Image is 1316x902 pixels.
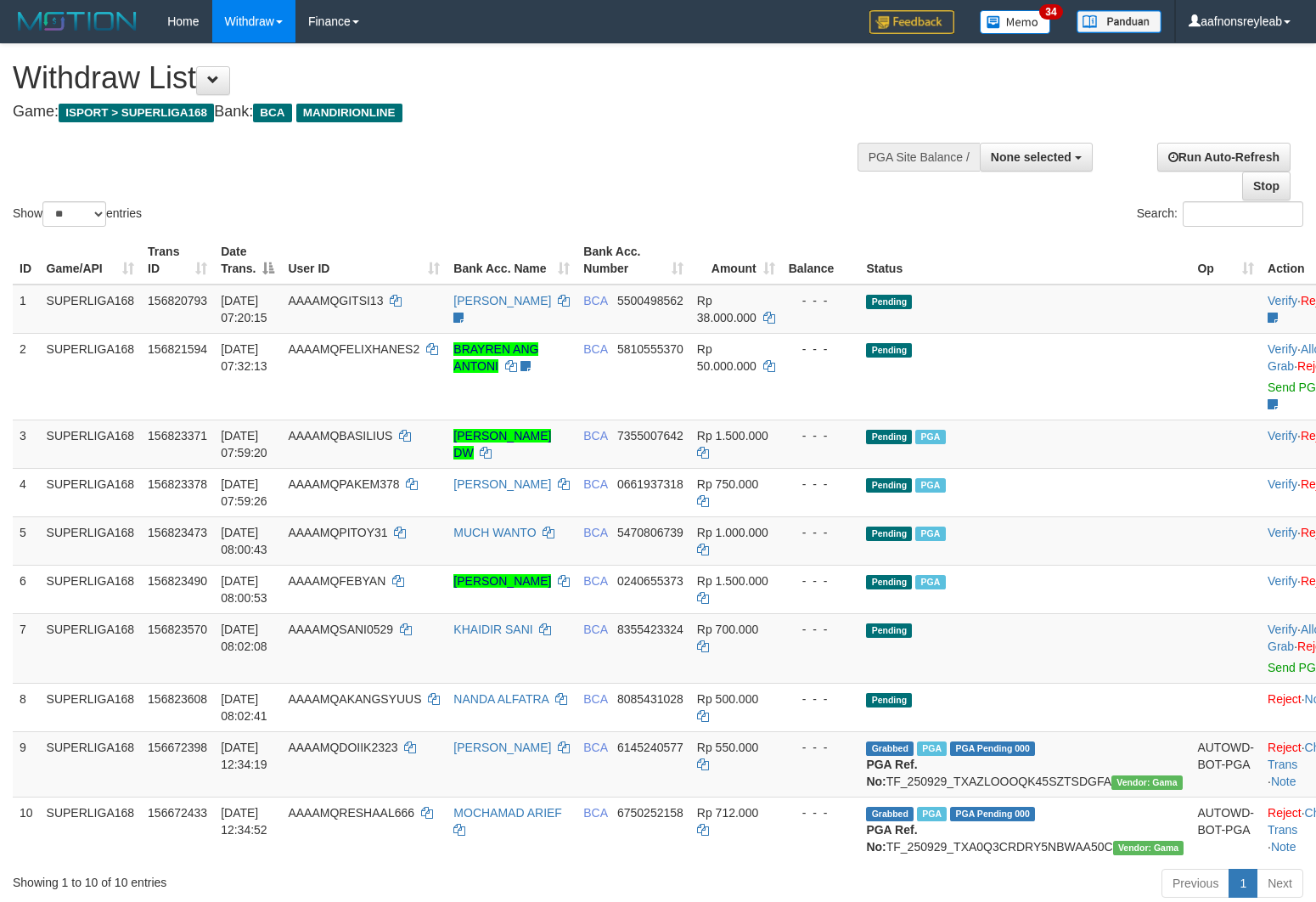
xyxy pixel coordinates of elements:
[288,806,414,820] span: AAAAMQRESHAAL666
[697,342,756,373] span: Rp 50.000.000
[917,741,947,756] span: Marked by aafsoycanthlai
[13,333,40,420] td: 2
[697,429,768,443] span: Rp 1.500.000
[13,731,40,797] td: 9
[583,692,607,706] span: BCA
[40,468,142,516] td: SUPERLIGA168
[789,739,853,756] div: - - -
[583,741,607,754] span: BCA
[617,623,683,636] span: Copy 8355423324 to clipboard
[583,342,607,356] span: BCA
[1271,840,1296,854] a: Note
[1229,869,1257,898] a: 1
[221,477,267,508] span: [DATE] 07:59:26
[583,623,607,636] span: BCA
[1113,841,1184,855] span: Vendor URL: https://trx31.1velocity.biz
[1268,741,1302,754] a: Reject
[617,692,683,706] span: Copy 8085431028 to clipboard
[866,823,917,854] b: PGA Ref. No:
[866,758,917,788] b: PGA Ref. No:
[148,692,207,706] span: 156823608
[915,478,945,493] span: Marked by aafnonsreyleab
[697,294,756,324] span: Rp 38.000.000
[866,693,912,708] span: Pending
[950,741,1035,756] span: PGA Pending
[1137,201,1303,227] label: Search:
[221,692,267,723] span: [DATE] 08:02:41
[866,575,912,589] span: Pending
[866,295,912,309] span: Pending
[148,526,207,539] span: 156823473
[1271,775,1296,788] a: Note
[1242,172,1291,200] a: Stop
[221,574,267,605] span: [DATE] 08:00:53
[288,294,383,307] span: AAAAMQGITSI13
[40,236,142,285] th: Game/API: activate to sort column ascending
[1268,692,1302,706] a: Reject
[1268,342,1297,356] a: Verify
[1268,429,1297,443] a: Verify
[13,613,40,683] td: 7
[221,806,267,837] span: [DATE] 12:34:52
[1268,806,1302,820] a: Reject
[221,342,267,373] span: [DATE] 07:32:13
[13,516,40,565] td: 5
[858,143,980,172] div: PGA Site Balance /
[288,342,419,356] span: AAAAMQFELIXHANES2
[40,420,142,468] td: SUPERLIGA168
[789,572,853,589] div: - - -
[453,526,536,539] a: MUCH WANTO
[697,526,768,539] span: Rp 1.000.000
[221,741,267,771] span: [DATE] 12:34:19
[40,797,142,862] td: SUPERLIGA168
[617,477,683,491] span: Copy 0661937318 to clipboard
[1190,731,1261,797] td: AUTOWD-BOT-PGA
[13,8,142,34] img: MOTION_logo.png
[148,342,207,356] span: 156821594
[917,807,947,821] span: Marked by aafsoycanthlai
[915,575,945,589] span: Marked by aafnonsreyleab
[453,342,538,373] a: BRAYREN ANG ANTONI
[288,574,385,588] span: AAAAMQFEBYAN
[1190,236,1261,285] th: Op: activate to sort column ascending
[789,691,853,708] div: - - -
[1257,869,1303,898] a: Next
[40,613,142,683] td: SUPERLIGA168
[583,526,607,539] span: BCA
[915,430,945,444] span: Marked by aafnonsreyleab
[288,692,421,706] span: AAAAMQAKANGSYUUS
[148,294,207,307] span: 156820793
[447,236,576,285] th: Bank Acc. Name: activate to sort column ascending
[1077,10,1161,33] img: panduan.png
[1183,201,1303,227] input: Search:
[866,623,912,638] span: Pending
[697,574,768,588] span: Rp 1.500.000
[617,526,683,539] span: Copy 5470806739 to clipboard
[583,429,607,443] span: BCA
[40,731,142,797] td: SUPERLIGA168
[789,524,853,541] div: - - -
[148,477,207,491] span: 156823378
[288,526,387,539] span: AAAAMQPITOY31
[869,10,954,34] img: Feedback.jpg
[782,236,860,285] th: Balance
[1157,143,1291,172] a: Run Auto-Refresh
[866,343,912,358] span: Pending
[13,201,142,227] label: Show entries
[617,806,683,820] span: Copy 6750252158 to clipboard
[866,430,912,444] span: Pending
[253,104,291,122] span: BCA
[13,683,40,731] td: 8
[859,236,1190,285] th: Status
[453,477,551,491] a: [PERSON_NAME]
[148,429,207,443] span: 156823371
[697,477,758,491] span: Rp 750.000
[789,476,853,493] div: - - -
[789,804,853,821] div: - - -
[13,468,40,516] td: 4
[697,741,758,754] span: Rp 550.000
[617,429,683,443] span: Copy 7355007642 to clipboard
[221,294,267,324] span: [DATE] 07:20:15
[859,797,1190,862] td: TF_250929_TXA0Q3CRDRY5NBWAA50C
[40,333,142,420] td: SUPERLIGA168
